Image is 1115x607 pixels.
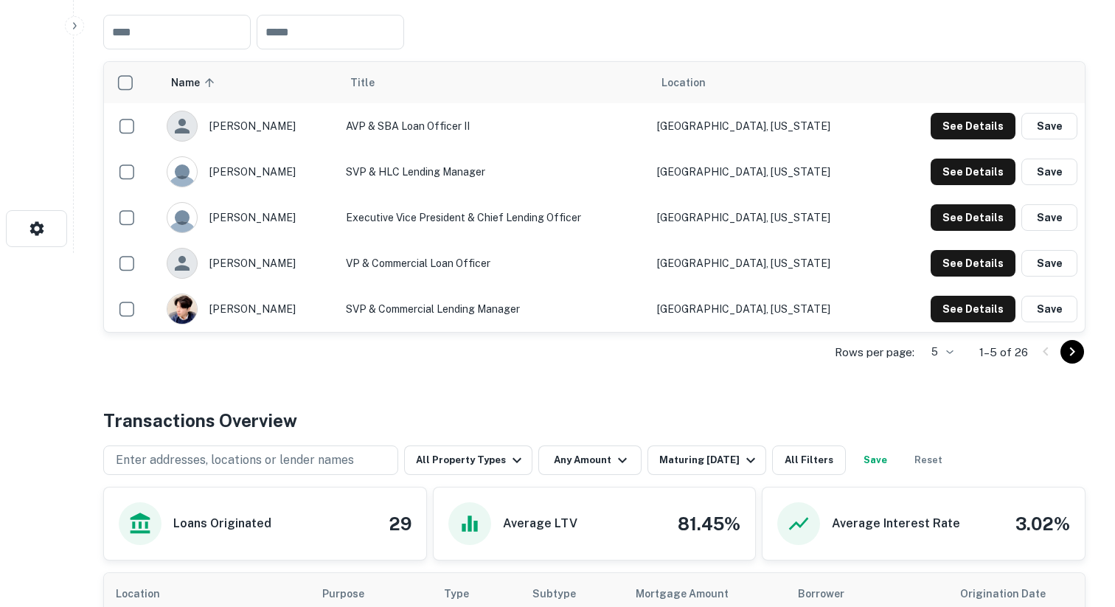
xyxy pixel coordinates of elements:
[1041,489,1115,560] iframe: Chat Widget
[647,445,766,475] button: Maturing [DATE]
[650,62,884,103] th: Location
[103,407,297,434] h4: Transactions Overview
[650,286,884,332] td: [GEOGRAPHIC_DATA], [US_STATE]
[159,62,338,103] th: Name
[116,585,179,603] span: Location
[852,445,899,475] button: Save your search to get updates of matches that match your search criteria.
[678,510,740,537] h4: 81.45%
[1060,340,1084,364] button: Go to next page
[167,157,197,187] img: 9c8pery4andzj6ohjkjp54ma2
[931,159,1015,185] button: See Details
[1021,159,1077,185] button: Save
[636,585,748,603] span: Mortgage Amount
[350,74,394,91] span: Title
[167,248,331,279] div: [PERSON_NAME]
[650,149,884,195] td: [GEOGRAPHIC_DATA], [US_STATE]
[650,240,884,286] td: [GEOGRAPHIC_DATA], [US_STATE]
[832,515,960,533] h6: Average Interest Rate
[167,203,197,232] img: 9c8pery4andzj6ohjkjp54ma2
[1021,296,1077,322] button: Save
[389,510,411,537] h4: 29
[931,296,1015,322] button: See Details
[931,113,1015,139] button: See Details
[338,240,650,286] td: VP & Commercial Loan Officer
[538,445,642,475] button: Any Amount
[1021,204,1077,231] button: Save
[322,585,383,603] span: Purpose
[338,103,650,149] td: AVP & SBA Loan Officer II
[503,515,577,533] h6: Average LTV
[338,286,650,332] td: SVP & Commercial Lending Manager
[173,515,271,533] h6: Loans Originated
[167,294,197,324] img: 1622950963741
[338,195,650,240] td: Executive Vice President & Chief Lending Officer
[931,250,1015,277] button: See Details
[1021,250,1077,277] button: Save
[167,156,331,187] div: [PERSON_NAME]
[171,74,219,91] span: Name
[104,62,1085,332] div: scrollable content
[444,585,469,603] span: Type
[931,204,1015,231] button: See Details
[103,445,398,475] button: Enter addresses, locations or lender names
[167,294,331,325] div: [PERSON_NAME]
[659,451,760,469] div: Maturing [DATE]
[116,451,354,469] p: Enter addresses, locations or lender names
[798,585,844,603] span: Borrower
[661,74,706,91] span: Location
[167,202,331,233] div: [PERSON_NAME]
[650,195,884,240] td: [GEOGRAPHIC_DATA], [US_STATE]
[1015,510,1070,537] h4: 3.02%
[772,445,846,475] button: All Filters
[960,585,1065,603] span: Origination Date
[979,344,1028,361] p: 1–5 of 26
[167,111,331,142] div: [PERSON_NAME]
[920,341,956,363] div: 5
[650,103,884,149] td: [GEOGRAPHIC_DATA], [US_STATE]
[1021,113,1077,139] button: Save
[905,445,952,475] button: Reset
[835,344,914,361] p: Rows per page:
[338,149,650,195] td: SVP & HLC Lending Manager
[532,585,576,603] span: Subtype
[404,445,532,475] button: All Property Types
[338,62,650,103] th: Title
